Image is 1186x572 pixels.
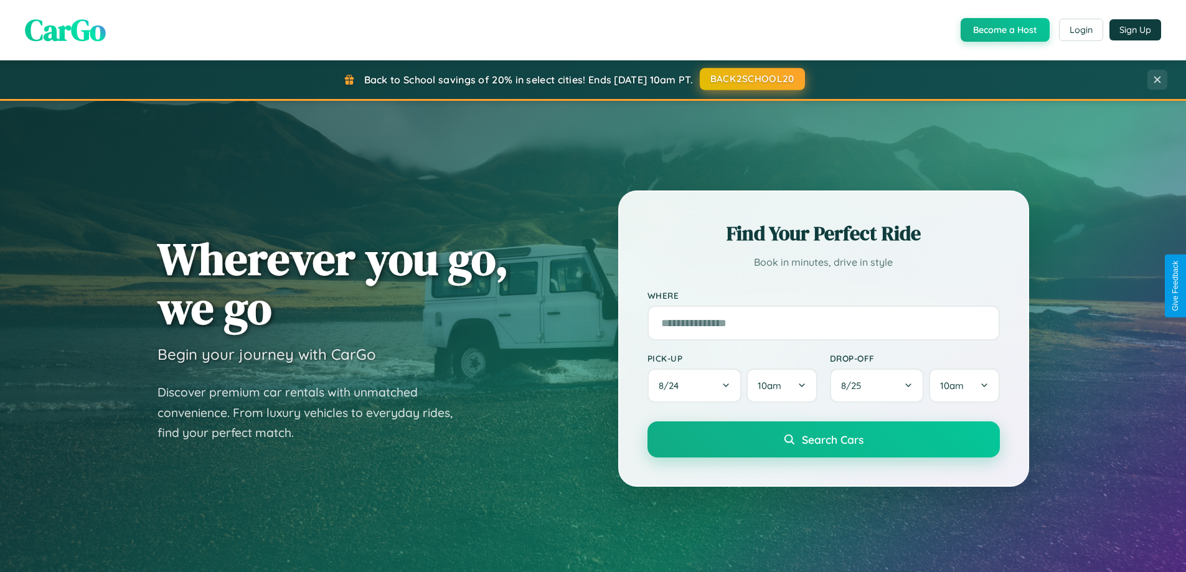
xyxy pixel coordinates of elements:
span: 10am [940,380,964,391]
button: Login [1059,19,1103,41]
button: Become a Host [961,18,1050,42]
label: Where [647,290,1000,301]
span: 8 / 25 [841,380,867,391]
span: Search Cars [802,433,864,446]
button: 10am [746,368,817,403]
h3: Begin your journey with CarGo [158,345,376,363]
span: 10am [758,380,781,391]
p: Discover premium car rentals with unmatched convenience. From luxury vehicles to everyday rides, ... [158,382,469,443]
h1: Wherever you go, we go [158,234,509,332]
label: Pick-up [647,353,817,363]
p: Book in minutes, drive in style [647,253,1000,271]
h2: Find Your Perfect Ride [647,220,1000,247]
button: 8/25 [830,368,925,403]
button: 8/24 [647,368,742,403]
button: Sign Up [1109,19,1161,40]
span: Back to School savings of 20% in select cities! Ends [DATE] 10am PT. [364,73,693,86]
span: 8 / 24 [659,380,685,391]
button: BACK2SCHOOL20 [700,68,805,90]
label: Drop-off [830,353,1000,363]
button: Search Cars [647,421,1000,457]
button: 10am [929,368,999,403]
span: CarGo [25,9,106,50]
div: Give Feedback [1171,261,1180,311]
